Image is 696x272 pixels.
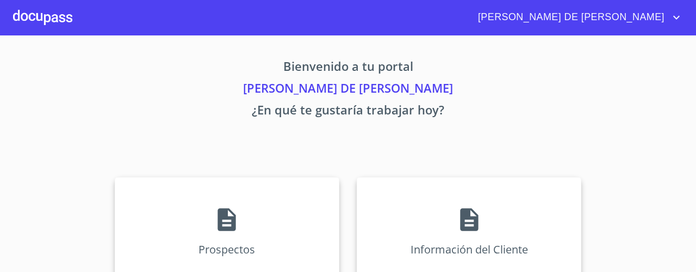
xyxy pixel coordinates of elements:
p: Bienvenido a tu portal [13,57,683,79]
button: account of current user [470,9,683,26]
p: Prospectos [198,242,255,257]
p: ¿En qué te gustaría trabajar hoy? [13,101,683,123]
span: [PERSON_NAME] DE [PERSON_NAME] [470,9,670,26]
p: Información del Cliente [411,242,528,257]
p: [PERSON_NAME] DE [PERSON_NAME] [13,79,683,101]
